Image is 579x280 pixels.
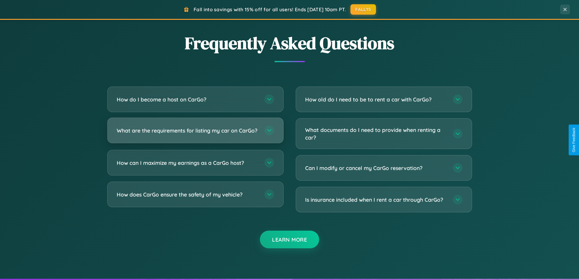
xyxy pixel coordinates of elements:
[260,231,319,248] button: Learn More
[107,31,472,55] h2: Frequently Asked Questions
[305,196,447,204] h3: Is insurance included when I rent a car through CarGo?
[305,96,447,103] h3: How old do I need to be to rent a car with CarGo?
[305,126,447,141] h3: What documents do I need to provide when renting a car?
[305,164,447,172] h3: Can I modify or cancel my CarGo reservation?
[117,159,258,167] h3: How can I maximize my earnings as a CarGo host?
[194,6,346,12] span: Fall into savings with 15% off for all users! Ends [DATE] 10am PT.
[117,191,258,198] h3: How does CarGo ensure the safety of my vehicle?
[350,4,376,15] button: FALL15
[117,127,258,134] h3: What are the requirements for listing my car on CarGo?
[117,96,258,103] h3: How do I become a host on CarGo?
[572,128,576,152] div: Give Feedback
